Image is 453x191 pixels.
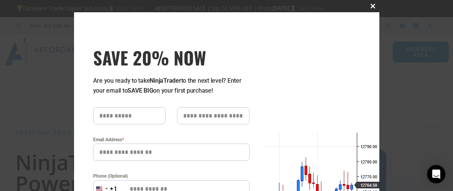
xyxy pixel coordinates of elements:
[127,87,153,94] strong: SAVE BIG
[93,76,250,96] p: Are you ready to take to the next level? Enter your email to on your first purchase!
[93,47,250,68] h3: SAVE 20% NOW
[93,136,250,144] label: Email Address
[150,77,181,84] strong: NinjaTrader
[93,172,250,180] label: Phone (Optional)
[427,165,445,183] div: Open Intercom Messenger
